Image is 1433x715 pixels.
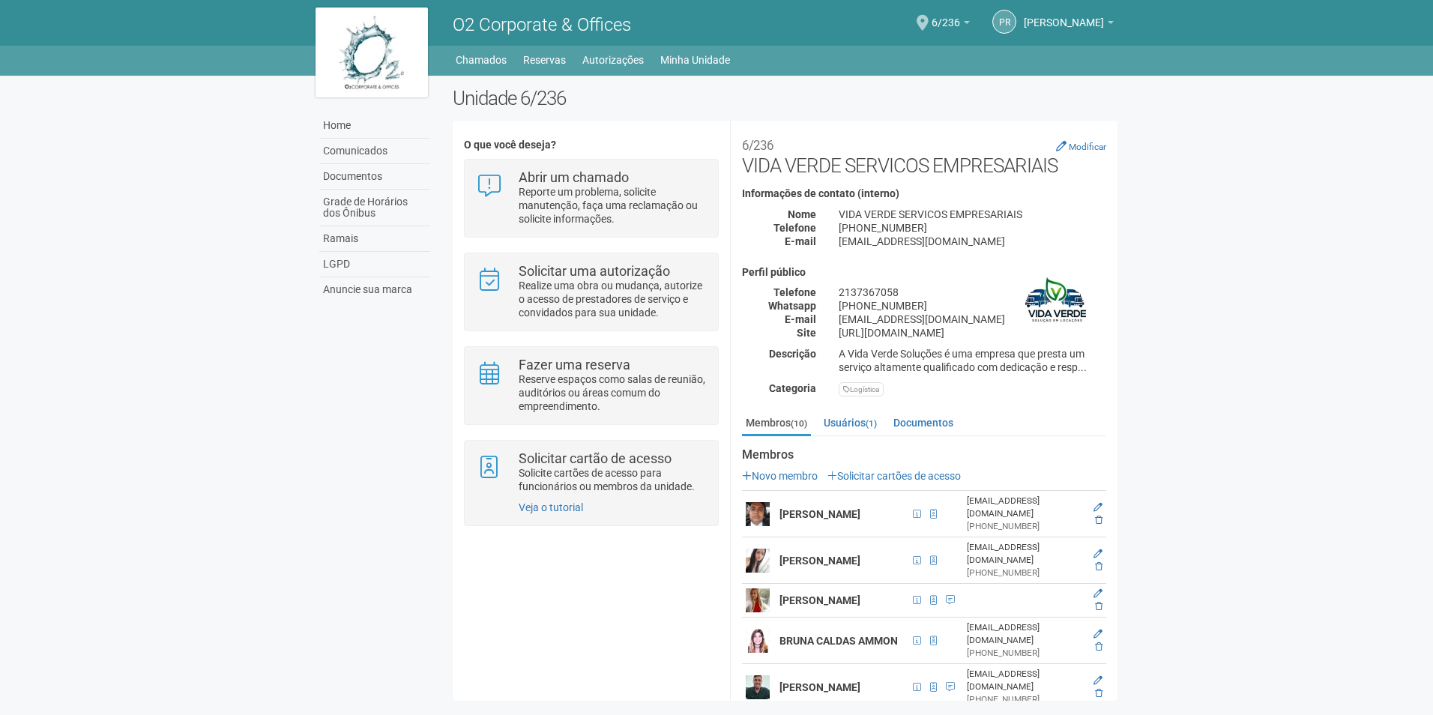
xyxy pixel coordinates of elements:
[932,2,960,28] span: 6/236
[967,621,1080,647] div: [EMAIL_ADDRESS][DOMAIN_NAME]
[967,567,1080,579] div: [PHONE_NUMBER]
[820,411,881,434] a: Usuários(1)
[519,357,630,372] strong: Fazer uma reserva
[742,448,1106,462] strong: Membros
[967,693,1080,706] div: [PHONE_NUMBER]
[742,132,1106,177] h2: VIDA VERDE SERVICOS EMPRESARIAIS
[791,418,807,429] small: (10)
[1056,140,1106,152] a: Modificar
[519,450,672,466] strong: Solicitar cartão de acesso
[746,675,770,699] img: user.png
[779,508,860,520] strong: [PERSON_NAME]
[768,300,816,312] strong: Whatsapp
[660,49,730,70] a: Minha Unidade
[967,647,1080,660] div: [PHONE_NUMBER]
[769,382,816,394] strong: Categoria
[319,113,430,139] a: Home
[827,470,961,482] a: Solicitar cartões de acesso
[992,10,1016,34] a: PR
[1069,142,1106,152] small: Modificar
[476,171,706,226] a: Abrir um chamado Reporte um problema, solicite manutenção, faça uma reclamação ou solicite inform...
[1093,588,1102,599] a: Editar membro
[519,169,629,185] strong: Abrir um chamado
[967,495,1080,520] div: [EMAIL_ADDRESS][DOMAIN_NAME]
[519,466,707,493] p: Solicite cartões de acesso para funcionários ou membros da unidade.
[319,139,430,164] a: Comunicados
[476,452,706,493] a: Solicitar cartão de acesso Solicite cartões de acesso para funcionários ou membros da unidade.
[746,549,770,573] img: user.png
[827,235,1117,248] div: [EMAIL_ADDRESS][DOMAIN_NAME]
[779,635,898,647] strong: BRUNA CALDAS AMMON
[1095,688,1102,699] a: Excluir membro
[785,313,816,325] strong: E-mail
[932,19,970,31] a: 6/236
[769,348,816,360] strong: Descrição
[1093,549,1102,559] a: Editar membro
[453,14,631,35] span: O2 Corporate & Offices
[319,252,430,277] a: LGPD
[519,501,583,513] a: Veja o tutorial
[779,555,860,567] strong: [PERSON_NAME]
[827,208,1117,221] div: VIDA VERDE SERVICOS EMPRESARIAIS
[827,347,1117,374] div: A Vida Verde Soluções é uma empresa que presta um serviço altamente qualificado com dedicação e r...
[827,299,1117,313] div: [PHONE_NUMBER]
[456,49,507,70] a: Chamados
[967,541,1080,567] div: [EMAIL_ADDRESS][DOMAIN_NAME]
[827,313,1117,326] div: [EMAIL_ADDRESS][DOMAIN_NAME]
[839,382,884,396] div: Logística
[788,208,816,220] strong: Nome
[319,190,430,226] a: Grade de Horários dos Ônibus
[319,164,430,190] a: Documentos
[464,139,718,151] h4: O que você deseja?
[742,411,811,436] a: Membros(10)
[319,226,430,252] a: Ramais
[476,265,706,319] a: Solicitar uma autorização Realize uma obra ou mudança, autorize o acesso de prestadores de serviç...
[785,235,816,247] strong: E-mail
[476,358,706,413] a: Fazer uma reserva Reserve espaços como salas de reunião, auditórios ou áreas comum do empreendime...
[779,681,860,693] strong: [PERSON_NAME]
[316,7,428,97] img: logo.jpg
[1024,2,1104,28] span: PATRÍCIA REGINA COELHO DOS SANTOS
[742,138,773,153] small: 6/236
[519,185,707,226] p: Reporte um problema, solicite manutenção, faça uma reclamação ou solicite informações.
[1095,642,1102,652] a: Excluir membro
[519,372,707,413] p: Reserve espaços como salas de reunião, auditórios ou áreas comum do empreendimento.
[827,326,1117,340] div: [URL][DOMAIN_NAME]
[742,188,1106,199] h4: Informações de contato (interno)
[582,49,644,70] a: Autorizações
[779,594,860,606] strong: [PERSON_NAME]
[967,520,1080,533] div: [PHONE_NUMBER]
[866,418,877,429] small: (1)
[773,222,816,234] strong: Telefone
[827,286,1117,299] div: 2137367058
[746,588,770,612] img: user.png
[1095,601,1102,612] a: Excluir membro
[797,327,816,339] strong: Site
[1093,675,1102,686] a: Editar membro
[742,470,818,482] a: Novo membro
[1093,629,1102,639] a: Editar membro
[1024,19,1114,31] a: [PERSON_NAME]
[773,286,816,298] strong: Telefone
[523,49,566,70] a: Reservas
[319,277,430,302] a: Anuncie sua marca
[890,411,957,434] a: Documentos
[827,221,1117,235] div: [PHONE_NUMBER]
[453,87,1117,109] h2: Unidade 6/236
[746,629,770,653] img: user.png
[742,267,1106,278] h4: Perfil público
[519,263,670,279] strong: Solicitar uma autorização
[1095,515,1102,525] a: Excluir membro
[519,279,707,319] p: Realize uma obra ou mudança, autorize o acesso de prestadores de serviço e convidados para sua un...
[746,502,770,526] img: user.png
[1020,267,1095,342] img: business.png
[1095,561,1102,572] a: Excluir membro
[967,668,1080,693] div: [EMAIL_ADDRESS][DOMAIN_NAME]
[1093,502,1102,513] a: Editar membro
